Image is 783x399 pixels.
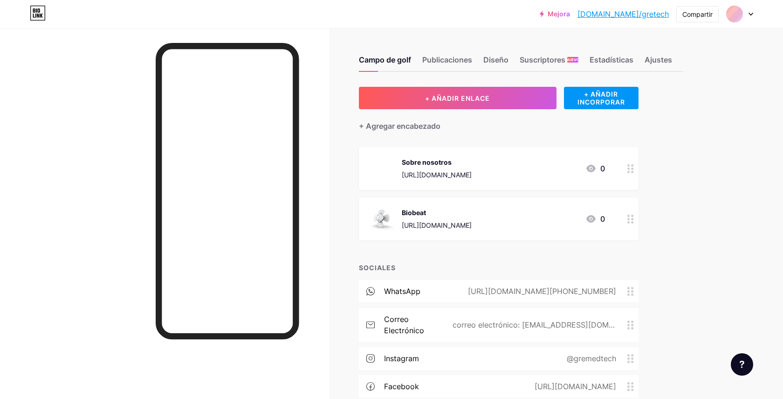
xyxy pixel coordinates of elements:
font: NUEVO [566,57,579,62]
font: + AÑADIR INCORPORAR [577,90,625,106]
font: Diseño [483,55,508,64]
font: [URL][DOMAIN_NAME] [402,171,472,179]
font: Campo de golf [359,55,411,64]
img: Biobeat [370,207,394,231]
font: SOCIALES [359,264,396,272]
font: Compartir [682,10,713,18]
font: Ajustes [645,55,672,64]
font: Suscriptores [520,55,565,64]
font: Biobeat [402,209,426,217]
font: @gremedtech [567,354,616,363]
font: correo electrónico: [EMAIL_ADDRESS][DOMAIN_NAME] [453,320,616,341]
font: WhatsApp [384,287,420,296]
font: Publicaciones [422,55,472,64]
font: Instagram [384,354,419,363]
font: 0 [600,164,605,173]
font: [DOMAIN_NAME]/gretech [577,9,669,19]
font: [URL][DOMAIN_NAME][PHONE_NUMBER] [468,287,616,296]
font: correo electrónico [384,315,424,335]
font: Sobre nosotros [402,158,452,166]
font: + AÑADIR ENLACE [425,94,490,102]
font: 0 [600,214,605,224]
font: [URL][DOMAIN_NAME] [535,382,616,391]
font: + Agregar encabezado [359,121,440,131]
font: Facebook [384,382,419,391]
font: Mejora [548,10,570,18]
font: Estadísticas [590,55,633,64]
a: [DOMAIN_NAME]/gretech [577,8,669,20]
button: + AÑADIR ENLACE [359,87,557,109]
img: Sobre nosotros [370,156,394,181]
font: [URL][DOMAIN_NAME] [402,221,472,229]
img: Gretech [726,5,743,23]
